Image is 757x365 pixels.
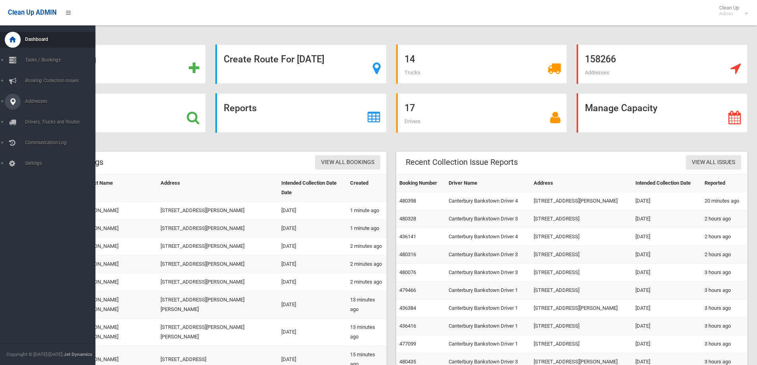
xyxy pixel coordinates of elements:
[315,155,380,170] a: View All Bookings
[530,264,632,282] td: [STREET_ADDRESS]
[445,246,530,264] td: Canterbury Bankstown Driver 3
[701,335,747,353] td: 3 hours ago
[445,299,530,317] td: Canterbury Bankstown Driver 1
[399,341,416,347] a: 477099
[715,5,747,17] span: Clean Up
[399,198,416,204] a: 480398
[530,317,632,335] td: [STREET_ADDRESS]
[530,282,632,299] td: [STREET_ADDRESS]
[399,323,416,329] a: 436416
[405,70,420,75] span: Trucks
[701,264,747,282] td: 3 hours ago
[35,44,206,84] a: Add Booking
[632,210,701,228] td: [DATE]
[530,210,632,228] td: [STREET_ADDRESS]
[632,299,701,317] td: [DATE]
[445,228,530,246] td: Canterbury Bankstown Driver 4
[157,238,278,255] td: [STREET_ADDRESS][PERSON_NAME]
[23,119,101,125] span: Drivers, Trucks and Routes
[23,78,101,83] span: Booking Collection Issues
[399,359,416,365] a: 480435
[157,291,278,319] td: [STREET_ADDRESS][PERSON_NAME][PERSON_NAME]
[23,160,101,166] span: Settings
[701,192,747,210] td: 20 minutes ago
[215,44,386,84] a: Create Route For [DATE]
[396,93,567,133] a: 17 Drivers
[278,238,347,255] td: [DATE]
[632,282,701,299] td: [DATE]
[396,174,446,192] th: Booking Number
[632,317,701,335] td: [DATE]
[530,335,632,353] td: [STREET_ADDRESS]
[278,255,347,273] td: [DATE]
[445,282,530,299] td: Canterbury Bankstown Driver 1
[23,37,101,42] span: Dashboard
[23,57,101,63] span: Tasks / Bookings
[215,93,386,133] a: Reports
[577,93,747,133] a: Manage Capacity
[157,273,278,291] td: [STREET_ADDRESS][PERSON_NAME]
[347,255,386,273] td: 2 minutes ago
[64,351,92,357] strong: Jet Dynamics
[719,11,739,17] small: Admin
[157,255,278,273] td: [STREET_ADDRESS][PERSON_NAME]
[701,282,747,299] td: 3 hours ago
[157,202,278,220] td: [STREET_ADDRESS][PERSON_NAME]
[445,317,530,335] td: Canterbury Bankstown Driver 1
[686,155,741,170] a: View All Issues
[701,299,747,317] td: 3 hours ago
[396,44,567,84] a: 14 Trucks
[347,319,386,346] td: 13 minutes ago
[701,228,747,246] td: 2 hours ago
[399,269,416,275] a: 480076
[278,273,347,291] td: [DATE]
[577,44,747,84] a: 158266 Addresses
[77,202,157,220] td: [PERSON_NAME]
[35,93,206,133] a: Search
[399,287,416,293] a: 479466
[6,351,62,357] span: Copyright © [DATE]-[DATE]
[278,202,347,220] td: [DATE]
[632,264,701,282] td: [DATE]
[701,210,747,228] td: 2 hours ago
[278,319,347,346] td: [DATE]
[530,174,632,192] th: Address
[530,299,632,317] td: [STREET_ADDRESS][PERSON_NAME]
[445,210,530,228] td: Canterbury Bankstown Driver 3
[157,220,278,238] td: [STREET_ADDRESS][PERSON_NAME]
[347,220,386,238] td: 1 minute ago
[278,291,347,319] td: [DATE]
[77,319,157,346] td: [PERSON_NAME] [PERSON_NAME]
[77,273,157,291] td: [PERSON_NAME]
[445,174,530,192] th: Driver Name
[585,70,609,75] span: Addresses
[278,174,347,202] th: Intended Collection Date Date
[632,335,701,353] td: [DATE]
[77,255,157,273] td: [PERSON_NAME]
[445,335,530,353] td: Canterbury Bankstown Driver 1
[23,140,101,145] span: Communication Log
[399,251,416,257] a: 480316
[399,216,416,222] a: 480328
[530,228,632,246] td: [STREET_ADDRESS]
[445,192,530,210] td: Canterbury Bankstown Driver 4
[632,246,701,264] td: [DATE]
[701,317,747,335] td: 3 hours ago
[632,228,701,246] td: [DATE]
[399,305,416,311] a: 436384
[77,220,157,238] td: [PERSON_NAME]
[77,238,157,255] td: [PERSON_NAME]
[585,102,657,114] strong: Manage Capacity
[530,246,632,264] td: [STREET_ADDRESS]
[347,202,386,220] td: 1 minute ago
[224,102,257,114] strong: Reports
[632,192,701,210] td: [DATE]
[157,174,278,202] th: Address
[396,154,527,170] header: Recent Collection Issue Reports
[632,174,701,192] th: Intended Collection Date
[8,9,56,16] span: Clean Up ADMIN
[399,234,416,239] a: 436141
[347,238,386,255] td: 2 minutes ago
[585,54,616,65] strong: 158266
[405,54,415,65] strong: 14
